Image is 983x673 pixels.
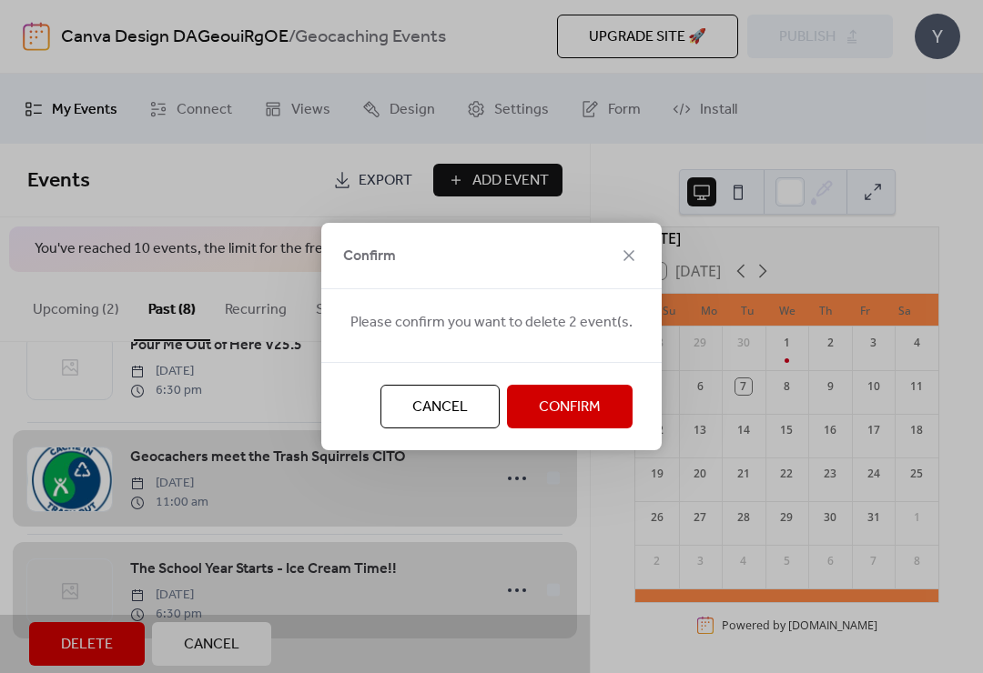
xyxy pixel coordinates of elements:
span: Confirm [343,246,396,267]
span: Please confirm you want to delete 2 event(s. [350,312,633,334]
span: Confirm [539,397,601,418]
span: Cancel [412,397,468,418]
button: Cancel [380,385,500,428]
button: Confirm [507,385,633,428]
